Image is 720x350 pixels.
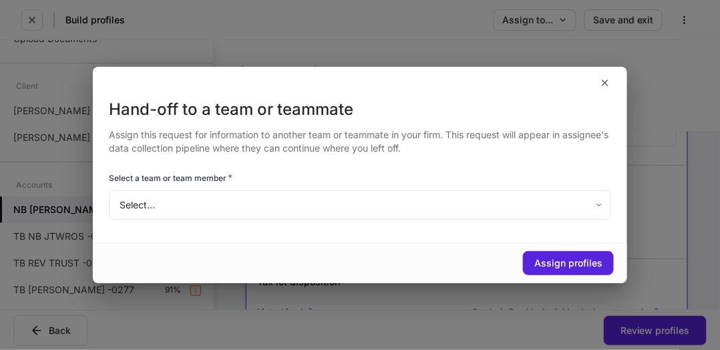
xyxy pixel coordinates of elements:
div: Assign this request for information to another team or teammate in your firm. This request will a... [109,120,611,155]
div: Assign profiles [534,258,602,268]
button: Assign profiles [523,251,614,275]
h6: Select a team or team member [109,171,232,184]
div: Select... [109,190,610,220]
div: Hand-off to a team or teammate [109,99,611,120]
